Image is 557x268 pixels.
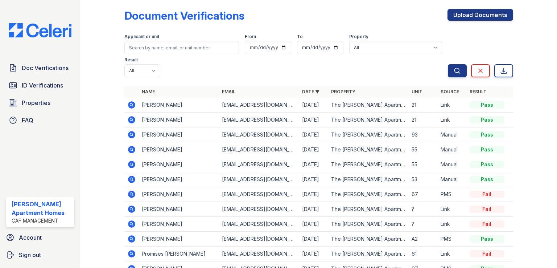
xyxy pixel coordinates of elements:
[139,113,219,127] td: [PERSON_NAME]
[3,230,77,245] a: Account
[438,232,467,247] td: PMS
[328,142,408,157] td: The [PERSON_NAME] Apartment Homes
[22,98,50,107] span: Properties
[142,89,155,94] a: Name
[438,157,467,172] td: Manual
[124,34,159,40] label: Applicant or unit
[139,232,219,247] td: [PERSON_NAME]
[299,113,328,127] td: [DATE]
[470,101,504,109] div: Pass
[470,161,504,168] div: Pass
[219,217,299,232] td: [EMAIL_ADDRESS][DOMAIN_NAME]
[299,247,328,261] td: [DATE]
[219,202,299,217] td: [EMAIL_ADDRESS][DOMAIN_NAME]
[438,217,467,232] td: Link
[299,217,328,232] td: [DATE]
[302,89,319,94] a: Date ▼
[219,172,299,187] td: [EMAIL_ADDRESS][DOMAIN_NAME]
[470,206,504,213] div: Fail
[299,127,328,142] td: [DATE]
[328,187,408,202] td: The [PERSON_NAME] Apartment Homes
[409,142,438,157] td: 55
[409,217,438,232] td: ?
[470,176,504,183] div: Pass
[219,247,299,261] td: [EMAIL_ADDRESS][DOMAIN_NAME]
[409,172,438,187] td: 53
[328,232,408,247] td: The [PERSON_NAME] Apartment Homes
[438,187,467,202] td: PMS
[409,157,438,172] td: 55
[124,9,244,22] div: Document Verifications
[299,157,328,172] td: [DATE]
[438,127,467,142] td: Manual
[245,34,256,40] label: From
[438,113,467,127] td: Link
[470,116,504,123] div: Pass
[219,187,299,202] td: [EMAIL_ADDRESS][DOMAIN_NAME]
[12,200,71,217] div: [PERSON_NAME] Apartment Homes
[438,247,467,261] td: Link
[409,113,438,127] td: 21
[139,172,219,187] td: [PERSON_NAME]
[139,187,219,202] td: [PERSON_NAME]
[409,127,438,142] td: 93
[19,233,42,242] span: Account
[139,247,219,261] td: Promises [PERSON_NAME]
[22,116,33,125] span: FAQ
[441,89,459,94] a: Source
[470,220,504,228] div: Fail
[12,217,71,224] div: CAF Management
[328,157,408,172] td: The [PERSON_NAME] Apartment Homes
[22,81,63,90] span: ID Verifications
[6,113,74,127] a: FAQ
[219,157,299,172] td: [EMAIL_ADDRESS][DOMAIN_NAME]
[447,9,513,21] a: Upload Documents
[470,250,504,257] div: Fail
[470,131,504,138] div: Pass
[299,98,328,113] td: [DATE]
[139,202,219,217] td: [PERSON_NAME]
[219,142,299,157] td: [EMAIL_ADDRESS][DOMAIN_NAME]
[124,57,138,63] label: Result
[412,89,422,94] a: Unit
[139,217,219,232] td: [PERSON_NAME]
[219,113,299,127] td: [EMAIL_ADDRESS][DOMAIN_NAME]
[328,202,408,217] td: The [PERSON_NAME] Apartment Homes
[299,187,328,202] td: [DATE]
[438,202,467,217] td: Link
[139,127,219,142] td: [PERSON_NAME]
[22,64,69,72] span: Doc Verifications
[328,172,408,187] td: The [PERSON_NAME] Apartment Homes
[139,142,219,157] td: [PERSON_NAME]
[299,232,328,247] td: [DATE]
[328,247,408,261] td: The [PERSON_NAME] Apartment Homes
[328,217,408,232] td: The [PERSON_NAME] Apartment Homes
[409,98,438,113] td: 21
[6,78,74,93] a: ID Verifications
[299,142,328,157] td: [DATE]
[124,41,239,54] input: Search by name, email, or unit number
[6,96,74,110] a: Properties
[438,172,467,187] td: Manual
[409,247,438,261] td: 61
[328,98,408,113] td: The [PERSON_NAME] Apartment Homes
[139,157,219,172] td: [PERSON_NAME]
[219,127,299,142] td: [EMAIL_ADDRESS][DOMAIN_NAME]
[409,232,438,247] td: A2
[470,146,504,153] div: Pass
[219,232,299,247] td: [EMAIL_ADDRESS][DOMAIN_NAME]
[470,89,487,94] a: Result
[19,251,41,259] span: Sign out
[349,34,368,40] label: Property
[3,248,77,262] a: Sign out
[438,142,467,157] td: Manual
[6,61,74,75] a: Doc Verifications
[299,172,328,187] td: [DATE]
[222,89,235,94] a: Email
[470,191,504,198] div: Fail
[331,89,355,94] a: Property
[219,98,299,113] td: [EMAIL_ADDRESS][DOMAIN_NAME]
[409,202,438,217] td: ?
[470,235,504,243] div: Pass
